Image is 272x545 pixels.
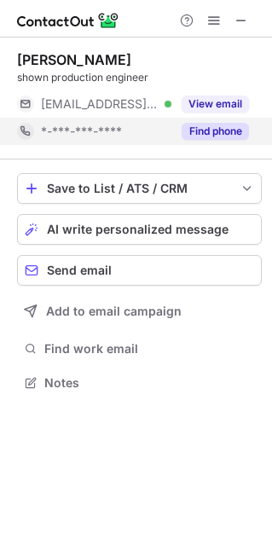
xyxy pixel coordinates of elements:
button: AI write personalized message [17,214,262,245]
span: AI write personalized message [47,223,229,236]
button: Find work email [17,337,262,361]
button: Reveal Button [182,123,249,140]
span: Notes [44,375,255,391]
button: Notes [17,371,262,395]
div: shown production engineer [17,70,262,85]
span: Find work email [44,341,255,357]
img: ContactOut v5.3.10 [17,10,119,31]
div: [PERSON_NAME] [17,51,131,68]
button: Add to email campaign [17,296,262,327]
div: Save to List / ATS / CRM [47,182,232,195]
span: Add to email campaign [46,304,182,318]
button: save-profile-one-click [17,173,262,204]
button: Send email [17,255,262,286]
button: Reveal Button [182,96,249,113]
span: Send email [47,264,112,277]
span: [EMAIL_ADDRESS][DOMAIN_NAME] [41,96,159,112]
